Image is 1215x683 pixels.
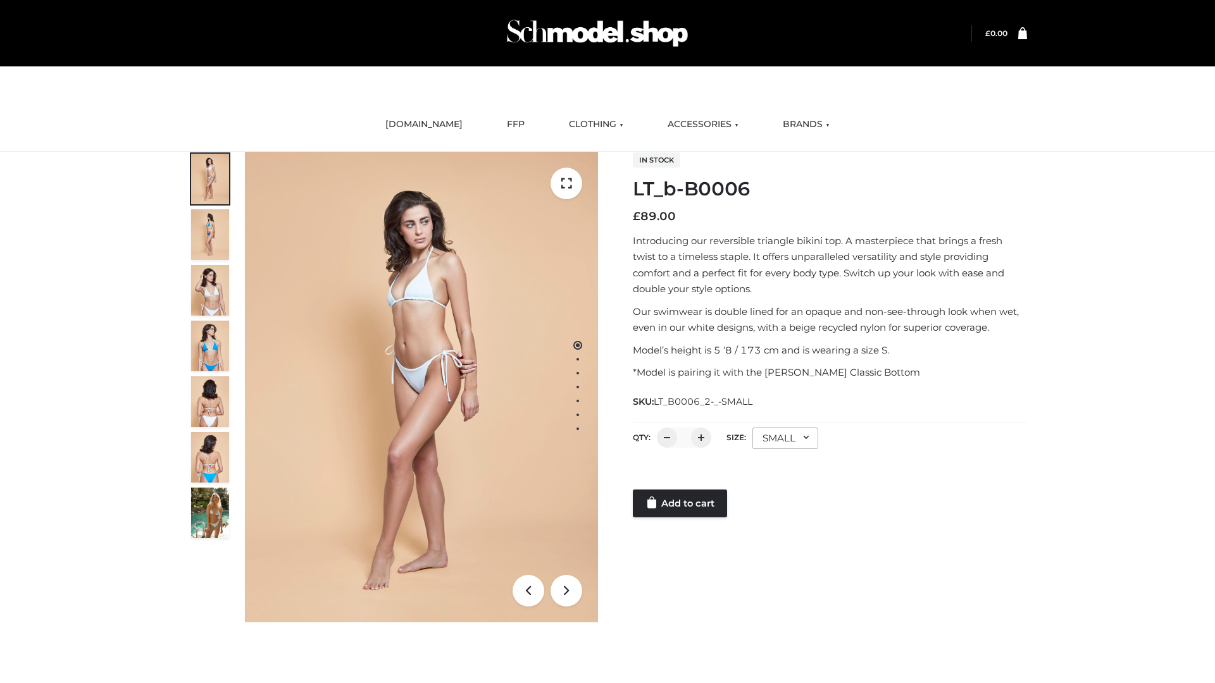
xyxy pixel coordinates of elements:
[752,428,818,449] div: SMALL
[773,111,839,138] a: BRANDS
[633,209,640,223] span: £
[654,396,752,407] span: LT_B0006_2-_-SMALL
[985,28,1007,38] bdi: 0.00
[191,321,229,371] img: ArielClassicBikiniTop_CloudNine_AzureSky_OW114ECO_4-scaled.jpg
[633,178,1027,200] h1: LT_b-B0006
[191,209,229,260] img: ArielClassicBikiniTop_CloudNine_AzureSky_OW114ECO_2-scaled.jpg
[559,111,633,138] a: CLOTHING
[633,342,1027,359] p: Model’s height is 5 ‘8 / 173 cm and is wearing a size S.
[191,154,229,204] img: ArielClassicBikiniTop_CloudNine_AzureSky_OW114ECO_1-scaled.jpg
[191,265,229,316] img: ArielClassicBikiniTop_CloudNine_AzureSky_OW114ECO_3-scaled.jpg
[633,233,1027,297] p: Introducing our reversible triangle bikini top. A masterpiece that brings a fresh twist to a time...
[633,152,680,168] span: In stock
[502,8,692,58] img: Schmodel Admin 964
[633,364,1027,381] p: *Model is pairing it with the [PERSON_NAME] Classic Bottom
[726,433,746,442] label: Size:
[191,488,229,538] img: Arieltop_CloudNine_AzureSky2.jpg
[633,433,651,442] label: QTY:
[633,209,676,223] bdi: 89.00
[497,111,534,138] a: FFP
[633,489,727,517] a: Add to cart
[985,28,1007,38] a: £0.00
[985,28,990,38] span: £
[658,111,748,138] a: ACCESSORIES
[245,152,598,622] img: ArielClassicBikiniTop_CloudNine_AzureSky_OW114ECO_1
[191,376,229,427] img: ArielClassicBikiniTop_CloudNine_AzureSky_OW114ECO_7-scaled.jpg
[191,432,229,483] img: ArielClassicBikiniTop_CloudNine_AzureSky_OW114ECO_8-scaled.jpg
[633,304,1027,336] p: Our swimwear is double lined for an opaque and non-see-through look when wet, even in our white d...
[376,111,472,138] a: [DOMAIN_NAME]
[633,394,754,409] span: SKU:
